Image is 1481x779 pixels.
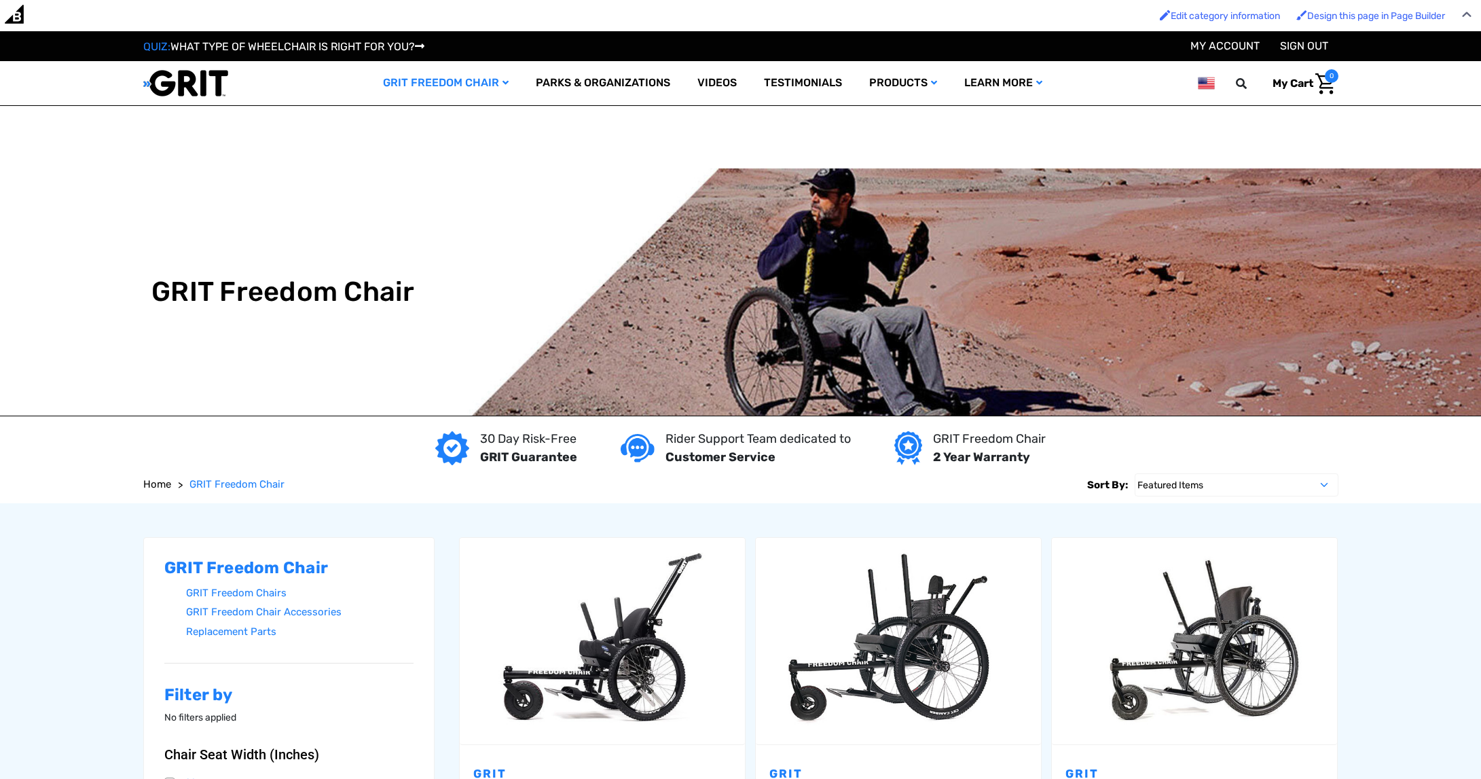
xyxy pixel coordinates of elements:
[164,746,414,763] button: Chair Seat Width (Inches)
[189,477,285,492] a: GRIT Freedom Chair
[460,538,745,745] a: GRIT Junior,$4,995.00
[894,431,922,465] img: Year warranty
[756,546,1041,736] img: GRIT Freedom Chair: Spartan
[369,61,522,105] a: GRIT Freedom Chair
[1273,77,1313,90] span: My Cart
[856,61,951,105] a: Products
[684,61,750,105] a: Videos
[143,477,171,492] a: Home
[1262,69,1338,98] a: Cart with 0 items
[933,450,1030,465] strong: 2 Year Warranty
[143,69,228,97] img: GRIT All-Terrain Wheelchair and Mobility Equipment
[1325,69,1338,83] span: 0
[164,746,319,763] span: Chair Seat Width (Inches)
[186,583,414,603] a: GRIT Freedom Chairs
[164,710,414,725] p: No filters applied
[1052,546,1337,736] img: GRIT Freedom Chair Pro: the Pro model shown including contoured Invacare Matrx seatback, Spinergy...
[1296,10,1307,20] img: Enabled brush for page builder edit.
[665,450,775,465] strong: Customer Service
[143,40,424,53] a: QUIZ:WHAT TYPE OF WHEELCHAIR IS RIGHT FOR YOU?
[1198,75,1214,92] img: us.png
[186,602,414,622] a: GRIT Freedom Chair Accessories
[1153,3,1287,29] a: Enabled brush for category edit Edit category information
[1307,10,1445,22] span: Design this page in Page Builder
[522,61,684,105] a: Parks & Organizations
[164,558,414,578] h2: GRIT Freedom Chair
[460,546,745,736] img: GRIT Junior: GRIT Freedom Chair all terrain wheelchair engineered specifically for kids
[480,430,577,448] p: 30 Day Risk-Free
[1462,12,1471,18] img: Close Admin Bar
[435,431,469,465] img: GRIT Guarantee
[151,276,415,308] h1: GRIT Freedom Chair
[480,450,577,465] strong: GRIT Guarantee
[951,61,1056,105] a: Learn More
[143,40,170,53] span: QUIZ:
[1242,69,1262,98] input: Search
[756,538,1041,745] a: GRIT Freedom Chair: Spartan,$3,995.00
[1160,10,1171,20] img: Enabled brush for category edit
[143,478,171,490] span: Home
[1280,39,1328,52] a: Sign out
[933,430,1046,448] p: GRIT Freedom Chair
[164,685,414,705] h2: Filter by
[1315,73,1335,94] img: Cart
[1052,538,1337,745] a: GRIT Freedom Chair: Pro,$5,495.00
[1171,10,1280,22] span: Edit category information
[621,434,655,462] img: Customer service
[186,622,414,642] a: Replacement Parts
[1087,473,1128,496] label: Sort By:
[1290,3,1452,29] a: Enabled brush for page builder edit. Design this page in Page Builder
[665,430,851,448] p: Rider Support Team dedicated to
[750,61,856,105] a: Testimonials
[189,478,285,490] span: GRIT Freedom Chair
[1190,39,1260,52] a: Account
